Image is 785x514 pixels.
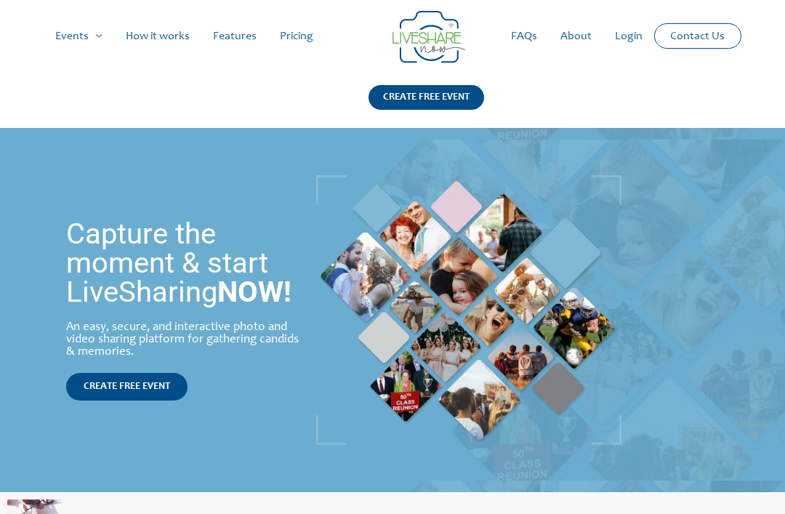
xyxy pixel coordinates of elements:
nav: Site Navigation [25,13,760,60]
span: CREATE FREE EVENT [84,382,170,392]
img: LiveShare Moment | Live Photo Slideshow for Events | Create Free Events Album for Any Occasion [316,175,621,445]
img: Group 14 | Live Photo Slideshow for Events | Create Free Events Album for Any Occasion [392,11,465,63]
a: About [549,13,603,60]
div: An easy, secure, and interactive photo and video sharing platform for gathering candids & memories. [66,321,308,358]
strong: NOW! [217,275,291,309]
a: Features [201,13,268,60]
a: Pricing [268,13,325,60]
a: CREATE FREE EVENT [369,85,484,128]
h1: Capture the moment & start LiveSharing [66,220,308,307]
a: FAQs [499,13,549,60]
a: CREATE FREE EVENT [66,373,188,401]
a: Events [44,13,114,60]
a: Login [603,13,654,60]
a: Contact Us [659,24,736,48]
a: How it works [114,13,201,60]
div: CREATE FREE EVENT [369,85,484,110]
